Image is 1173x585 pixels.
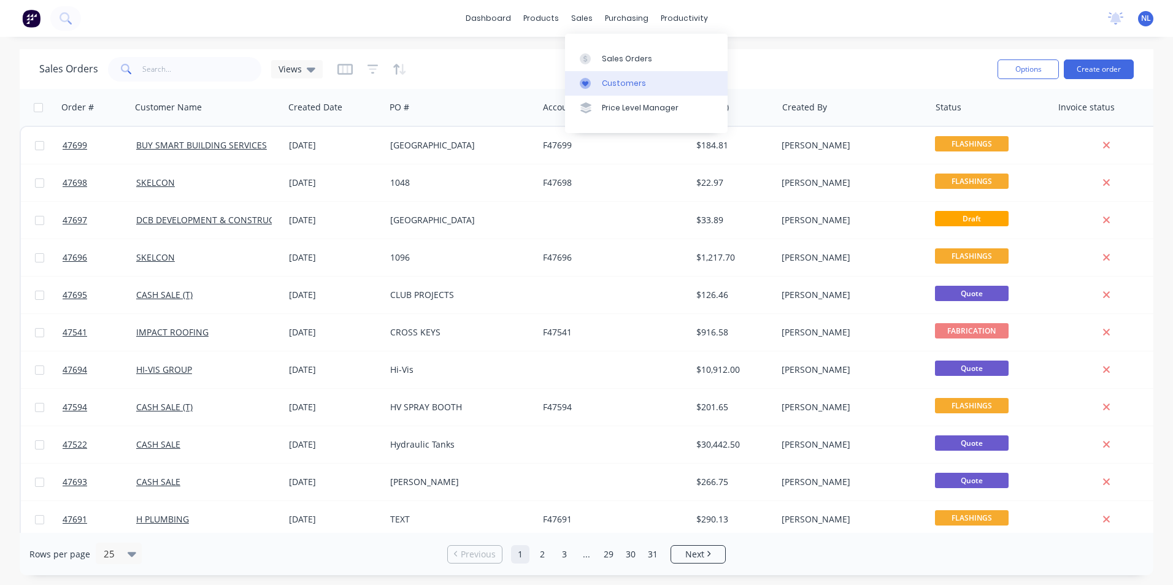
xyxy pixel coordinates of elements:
span: Quote [935,435,1009,451]
span: 47541 [63,326,87,338]
div: [DATE] [289,289,380,301]
a: 47522 [63,426,136,463]
div: [PERSON_NAME] [782,401,918,413]
div: Accounting Order # [543,101,624,113]
div: [PERSON_NAME] [390,476,526,488]
a: 47696 [63,239,136,276]
div: [PERSON_NAME] [782,251,918,264]
div: Created By [782,101,827,113]
div: Customer Name [135,101,202,113]
a: 47697 [63,202,136,239]
a: BUY SMART BUILDING SERVICES [136,139,267,151]
div: [DATE] [289,214,380,226]
span: FLASHINGS [935,510,1009,526]
div: $916.58 [696,326,768,338]
div: [PERSON_NAME] [782,476,918,488]
ul: Pagination [442,545,731,564]
a: 47698 [63,164,136,201]
span: Views [279,63,302,75]
div: [DATE] [289,326,380,338]
div: [PERSON_NAME] [782,214,918,226]
a: SKELCON [136,177,175,188]
span: Next [685,548,704,560]
a: Page 3 [555,545,574,564]
div: [DATE] [289,513,380,526]
a: 47594 [63,389,136,426]
div: F47541 [543,326,679,338]
a: CASH SALE (T) [136,289,193,300]
span: FLASHINGS [935,136,1009,151]
span: 47594 [63,401,87,413]
span: Rows per page [29,548,90,560]
img: Factory [22,9,40,28]
div: Order # [61,101,94,113]
a: SKELCON [136,251,175,263]
div: $201.65 [696,401,768,413]
a: CASH SALE [136,438,180,450]
span: 47691 [63,513,87,526]
div: [DATE] [289,364,380,376]
div: [GEOGRAPHIC_DATA] [390,139,526,151]
div: sales [565,9,599,28]
a: Next page [671,548,725,560]
div: Created Date [288,101,342,113]
button: Create order [1064,59,1134,79]
a: Page 29 [599,545,618,564]
div: Sales Orders [602,53,652,64]
div: [DATE] [289,438,380,451]
a: 47693 [63,464,136,500]
a: Price Level Manager [565,96,728,120]
div: products [517,9,565,28]
div: $184.81 [696,139,768,151]
div: purchasing [599,9,655,28]
div: 1048 [390,177,526,189]
a: HI-VIS GROUP [136,364,192,375]
a: DCB DEVELOPMENT & CONSTRUCTION [136,214,295,226]
a: Previous page [448,548,502,560]
div: [DATE] [289,401,380,413]
button: Options [998,59,1059,79]
div: Price Level Manager [602,102,679,113]
a: CASH SALE (T) [136,401,193,413]
a: 47699 [63,127,136,164]
span: Quote [935,361,1009,376]
div: $126.46 [696,289,768,301]
h1: Sales Orders [39,63,98,75]
div: F47699 [543,139,679,151]
div: 1096 [390,251,526,264]
div: [PERSON_NAME] [782,139,918,151]
span: 47697 [63,214,87,226]
div: Hi-Vis [390,364,526,376]
span: 47522 [63,438,87,451]
div: $290.13 [696,513,768,526]
span: FLASHINGS [935,248,1009,264]
span: FABRICATION [935,323,1009,338]
a: Sales Orders [565,46,728,71]
div: Status [936,101,961,113]
span: Quote [935,286,1009,301]
div: [PERSON_NAME] [782,513,918,526]
span: Quote [935,473,1009,488]
div: [PERSON_NAME] [782,177,918,189]
a: Page 31 [644,545,662,564]
span: 47699 [63,139,87,151]
div: [PERSON_NAME] [782,289,918,301]
div: [DATE] [289,251,380,264]
a: 47691 [63,501,136,538]
span: FLASHINGS [935,174,1009,189]
a: Page 30 [621,545,640,564]
div: [DATE] [289,476,380,488]
div: TEXT [390,513,526,526]
span: 47696 [63,251,87,264]
span: 47698 [63,177,87,189]
div: F47691 [543,513,679,526]
span: Draft [935,211,1009,226]
div: [DATE] [289,177,380,189]
a: Customers [565,71,728,96]
a: 47694 [63,351,136,388]
div: HV SPRAY BOOTH [390,401,526,413]
div: [PERSON_NAME] [782,438,918,451]
div: Hydraulic Tanks [390,438,526,451]
div: $266.75 [696,476,768,488]
a: Jump forward [577,545,596,564]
